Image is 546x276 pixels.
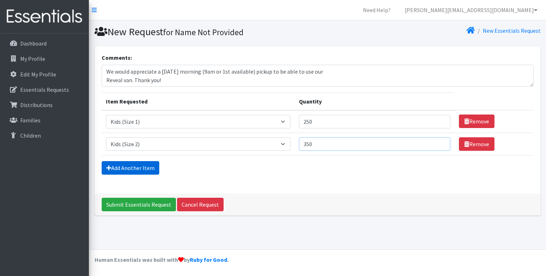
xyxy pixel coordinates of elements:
a: Children [3,128,86,143]
a: Remove [459,137,494,151]
a: Edit My Profile [3,67,86,81]
a: Dashboard [3,36,86,51]
a: Ruby for Good [190,256,227,263]
th: Item Requested [102,92,295,110]
p: My Profile [20,55,45,62]
img: HumanEssentials [3,5,86,28]
a: Essentials Requests [3,83,86,97]
p: Distributions [20,101,53,108]
a: Families [3,113,86,127]
a: Distributions [3,98,86,112]
p: Edit My Profile [20,71,56,78]
a: Add Another Item [102,161,159,175]
a: New Essentials Request [483,27,541,34]
p: Essentials Requests [20,86,69,93]
input: Submit Essentials Request [102,198,176,211]
h1: New Request [95,26,315,38]
p: Dashboard [20,40,47,47]
label: Comments: [102,53,132,62]
a: [PERSON_NAME][EMAIL_ADDRESS][DOMAIN_NAME] [399,3,543,17]
strong: Human Essentials was built with by . [95,256,229,263]
a: Remove [459,115,494,128]
p: Children [20,132,41,139]
a: My Profile [3,52,86,66]
a: Cancel Request [177,198,224,211]
th: Quantity [295,92,454,110]
p: Families [20,117,41,124]
a: Need Help? [357,3,396,17]
small: for Name Not Provided [163,27,243,37]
